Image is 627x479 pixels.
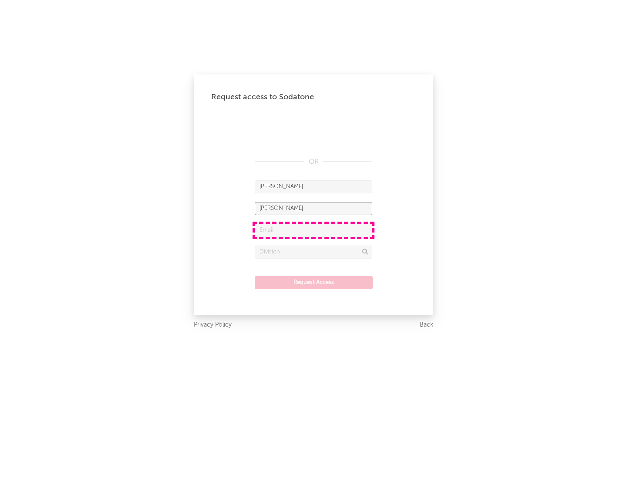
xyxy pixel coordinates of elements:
[255,157,372,167] div: OR
[255,202,372,215] input: Last Name
[420,320,433,331] a: Back
[211,92,416,102] div: Request access to Sodatone
[255,246,372,259] input: Division
[255,276,373,289] button: Request Access
[255,224,372,237] input: Email
[194,320,232,331] a: Privacy Policy
[255,180,372,193] input: First Name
